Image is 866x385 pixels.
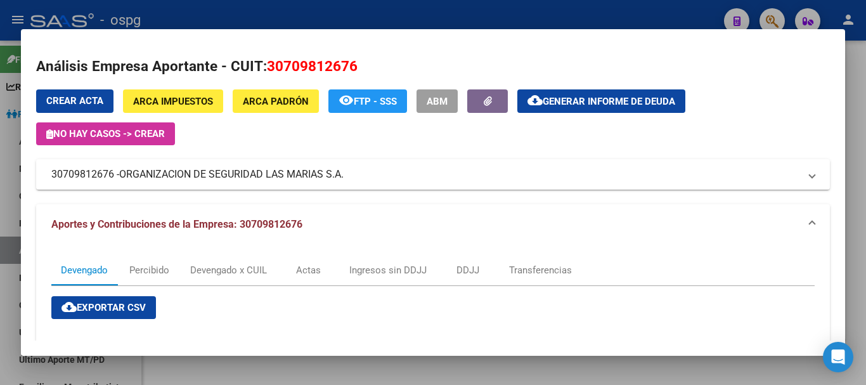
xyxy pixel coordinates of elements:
span: Exportar CSV [61,302,146,313]
span: No hay casos -> Crear [46,128,165,140]
span: Generar informe de deuda [543,96,675,107]
button: Generar informe de deuda [517,89,685,113]
span: ABM [427,96,448,107]
button: No hay casos -> Crear [36,122,175,145]
span: Crear Acta [46,95,103,107]
button: FTP - SSS [328,89,407,113]
div: Transferencias [509,263,572,277]
span: FTP - SSS [354,96,397,107]
div: Percibido [129,263,169,277]
div: Devengado [61,263,108,277]
button: ARCA Padrón [233,89,319,113]
span: ARCA Padrón [243,96,309,107]
button: Crear Acta [36,89,113,113]
mat-expansion-panel-header: Aportes y Contribuciones de la Empresa: 30709812676 [36,204,830,245]
mat-panel-title: 30709812676 - [51,167,799,182]
div: Ingresos sin DDJJ [349,263,427,277]
span: Aportes y Contribuciones de la Empresa: 30709812676 [51,218,302,230]
div: DDJJ [456,263,479,277]
span: 30709812676 [267,58,358,74]
h2: Análisis Empresa Aportante - CUIT: [36,56,830,77]
div: Actas [296,263,321,277]
span: ORGANIZACION DE SEGURIDAD LAS MARIAS S.A. [119,167,344,182]
span: ARCA Impuestos [133,96,213,107]
mat-icon: cloud_download [527,93,543,108]
button: ABM [417,89,458,113]
div: Devengado x CUIL [190,263,267,277]
div: Open Intercom Messenger [823,342,853,372]
button: ARCA Impuestos [123,89,223,113]
mat-icon: cloud_download [61,299,77,315]
mat-icon: remove_red_eye [339,93,354,108]
button: Exportar CSV [51,296,156,319]
mat-expansion-panel-header: 30709812676 -ORGANIZACION DE SEGURIDAD LAS MARIAS S.A. [36,159,830,190]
